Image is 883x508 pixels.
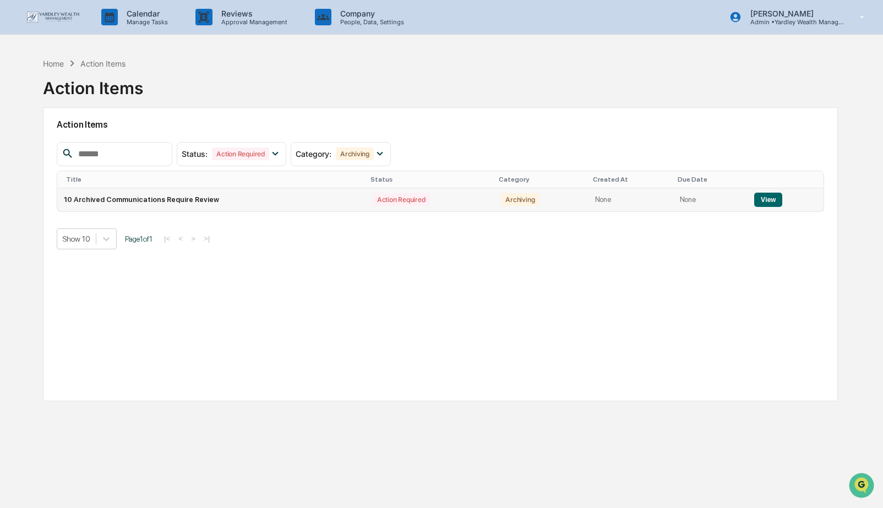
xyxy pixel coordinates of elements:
div: Action Required [212,148,269,160]
div: 🖐️ [11,196,20,205]
div: Due Date [678,176,744,183]
button: View [754,193,782,207]
iframe: Open customer support [848,472,877,501]
p: Calendar [118,9,173,18]
div: Past conversations [11,122,74,131]
div: Status [370,176,490,183]
a: Powered byPylon [78,243,133,252]
div: Category [499,176,584,183]
td: None [673,188,748,211]
span: Page 1 of 1 [125,234,152,243]
div: Action Items [80,59,126,68]
button: See all [171,120,200,133]
button: > [188,234,199,243]
td: 10 Archived Communications Require Review [57,188,366,211]
div: We're available if you need us! [50,95,151,104]
div: Start new chat [50,84,181,95]
span: Category : [296,149,331,159]
p: How can we help? [11,23,200,41]
div: Action Items [43,69,143,98]
img: Michael Garry [11,139,29,157]
a: 🖐️Preclearance [7,191,75,211]
div: 🗄️ [80,196,89,205]
span: [PERSON_NAME] [34,150,89,159]
p: Manage Tasks [118,18,173,26]
a: 🗄️Attestations [75,191,141,211]
div: Archiving [336,148,374,160]
a: View [754,195,782,204]
a: 🔎Data Lookup [7,212,74,232]
button: |< [161,234,173,243]
span: Data Lookup [22,216,69,227]
span: Pylon [110,243,133,252]
img: logo [26,11,79,23]
span: Attestations [91,195,137,206]
span: [DATE] [97,150,120,159]
div: Action Required [373,193,429,206]
div: Created At [593,176,669,183]
div: 🔎 [11,217,20,226]
img: 1746055101610-c473b297-6a78-478c-a979-82029cc54cd1 [11,84,31,104]
span: • [91,150,95,159]
p: Approval Management [212,18,293,26]
span: Preclearance [22,195,71,206]
td: None [588,188,673,211]
div: Title [66,176,362,183]
h2: Action Items [57,119,824,130]
button: < [175,234,186,243]
p: Company [331,9,410,18]
img: 4531339965365_218c74b014194aa58b9b_72.jpg [23,84,43,104]
div: Archiving [501,193,539,206]
p: People, Data, Settings [331,18,410,26]
button: >| [200,234,213,243]
div: Home [43,59,64,68]
p: [PERSON_NAME] [742,9,844,18]
span: Status : [182,149,208,159]
p: Reviews [212,9,293,18]
button: Start new chat [187,88,200,101]
p: Admin • Yardley Wealth Management [742,18,844,26]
